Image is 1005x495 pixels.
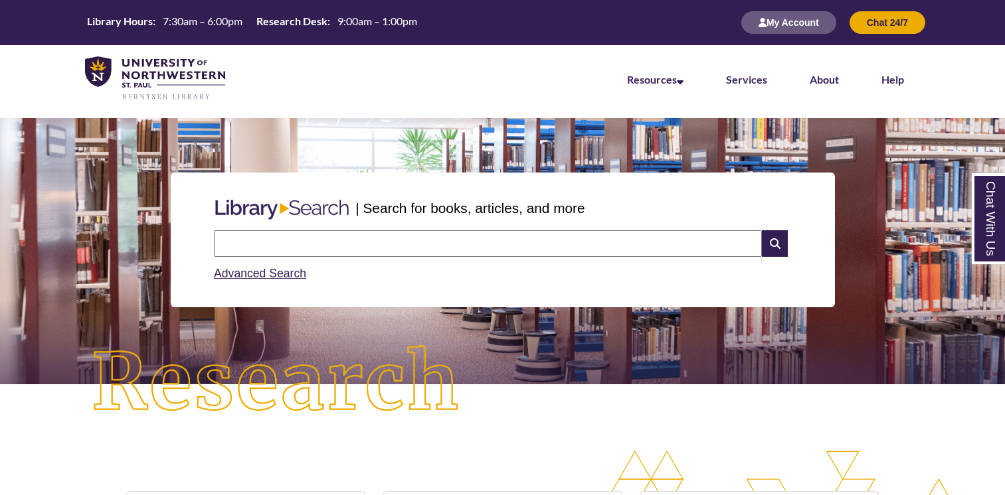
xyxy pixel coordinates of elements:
a: My Account [741,17,836,28]
img: UNWSP Library Logo [85,56,225,101]
img: Research [50,305,503,462]
a: Resources [627,73,684,86]
button: Chat 24/7 [850,11,925,34]
a: Chat 24/7 [850,17,925,28]
span: 7:30am – 6:00pm [163,15,242,27]
table: Hours Today [82,14,422,31]
i: Search [762,230,787,257]
img: Libary Search [209,194,355,225]
a: Help [881,73,904,86]
a: Advanced Search [214,267,306,280]
a: Services [726,73,767,86]
a: Hours Today [82,14,422,32]
span: 9:00am – 1:00pm [337,15,417,27]
button: My Account [741,11,836,34]
th: Library Hours: [82,14,157,29]
p: | Search for books, articles, and more [355,198,585,218]
th: Research Desk: [251,14,332,29]
a: About [810,73,839,86]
